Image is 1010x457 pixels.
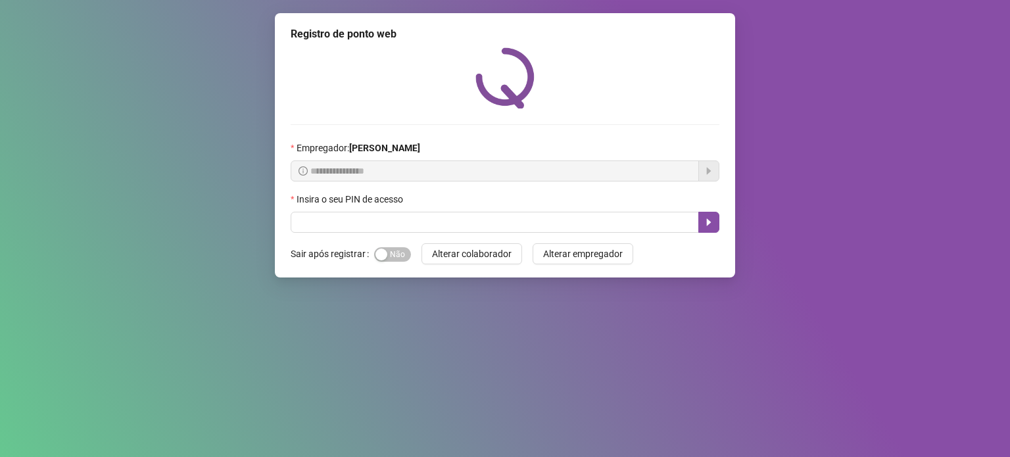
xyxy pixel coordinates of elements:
[421,243,522,264] button: Alterar colaborador
[299,166,308,176] span: info-circle
[704,217,714,228] span: caret-right
[291,192,412,206] label: Insira o seu PIN de acesso
[349,143,420,153] strong: [PERSON_NAME]
[297,141,420,155] span: Empregador :
[543,247,623,261] span: Alterar empregador
[291,26,719,42] div: Registro de ponto web
[475,47,535,108] img: QRPoint
[432,247,512,261] span: Alterar colaborador
[291,243,374,264] label: Sair após registrar
[533,243,633,264] button: Alterar empregador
